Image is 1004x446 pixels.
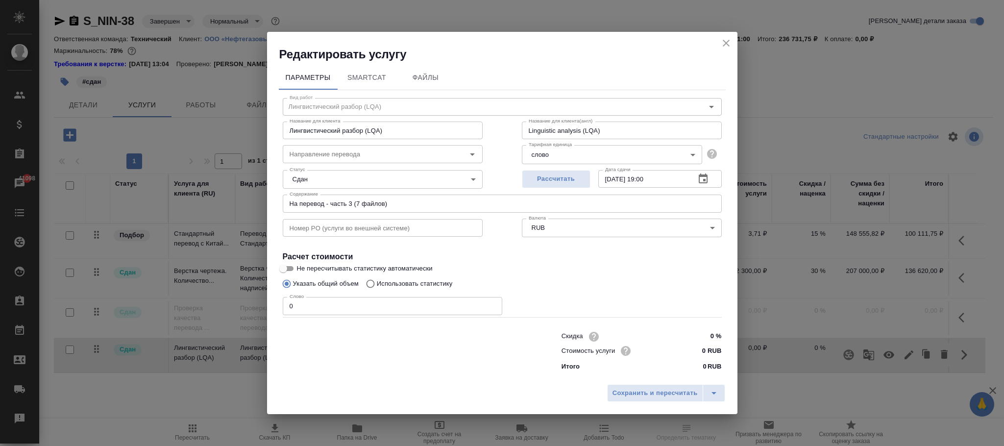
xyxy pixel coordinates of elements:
span: Не пересчитывать статистику автоматически [297,264,433,273]
div: слово [522,145,702,164]
button: close [719,36,734,50]
p: 0 [703,362,707,372]
button: Рассчитать [522,170,590,188]
span: SmartCat [343,72,391,84]
span: Рассчитать [527,173,585,185]
span: Сохранить и пересчитать [612,388,698,399]
button: слово [529,150,552,159]
div: Сдан [283,170,483,189]
p: RUB [708,362,722,372]
span: Файлы [402,72,449,84]
button: Сдан [290,175,311,183]
input: ✎ Введи что-нибудь [685,329,721,344]
button: Сохранить и пересчитать [607,384,703,402]
div: RUB [522,219,722,237]
input: ✎ Введи что-нибудь [685,344,721,358]
h4: Расчет стоимости [283,251,722,263]
p: Стоимость услуги [562,346,615,356]
button: RUB [529,223,548,232]
span: Параметры [285,72,332,84]
p: Итого [562,362,580,372]
div: split button [607,384,725,402]
p: Указать общий объем [293,279,359,289]
h2: Редактировать услугу [279,47,737,62]
p: Использовать статистику [377,279,453,289]
p: Скидка [562,331,583,341]
button: Open [465,148,479,161]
